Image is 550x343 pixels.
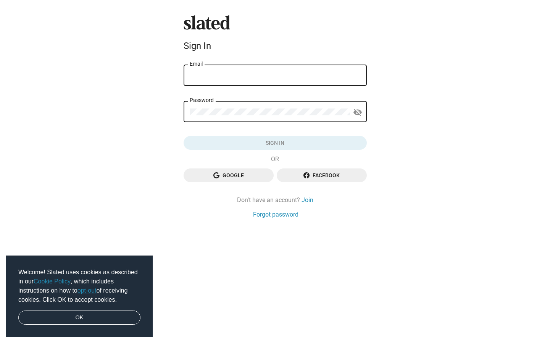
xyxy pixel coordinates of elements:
[283,168,361,182] span: Facebook
[184,196,367,204] div: Don't have an account?
[190,168,268,182] span: Google
[184,40,367,51] div: Sign In
[6,256,153,337] div: cookieconsent
[184,15,367,54] sl-branding: Sign In
[277,168,367,182] button: Facebook
[18,268,140,304] span: Welcome! Slated uses cookies as described in our , which includes instructions on how to of recei...
[350,105,365,120] button: Show password
[18,311,140,325] a: dismiss cookie message
[184,168,274,182] button: Google
[353,107,362,118] mat-icon: visibility_off
[34,278,71,285] a: Cookie Policy
[253,210,298,218] a: Forgot password
[77,287,97,294] a: opt-out
[302,196,313,204] a: Join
